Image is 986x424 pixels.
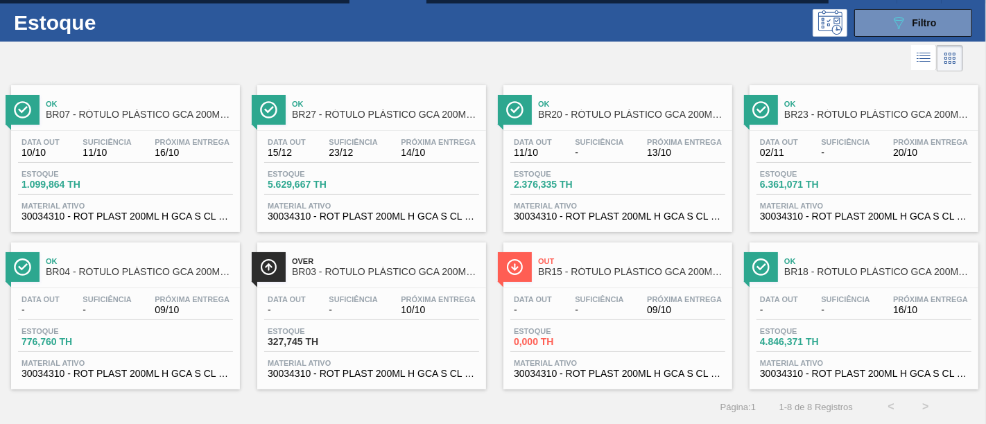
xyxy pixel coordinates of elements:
span: 30034310 - ROT PLAST 200ML H GCA S CL NIV25 [760,211,968,222]
img: Ícone [260,258,277,276]
span: Ok [292,100,479,108]
span: Estoque [760,170,857,178]
span: 15/12 [268,148,306,158]
div: Visão em Lista [911,45,937,71]
span: Data out [760,138,798,146]
span: 10/10 [401,305,476,315]
span: 02/11 [760,148,798,158]
span: Ok [46,100,233,108]
span: 1.099,864 TH [21,179,119,190]
span: 30034310 - ROT PLAST 200ML H GCA S CL NIV25 [514,369,722,379]
img: Ícone [14,258,31,276]
span: Suficiência [83,295,131,303]
span: Estoque [21,170,119,178]
span: - [575,148,623,158]
span: Estoque [514,327,611,335]
span: Data out [514,295,552,303]
h1: Estoque [14,15,210,30]
a: ÍconeOverBR03 - RÓTULO PLÁSTICO GCA 200ML HData out-Suficiência-Próxima Entrega10/10Estoque327,74... [247,232,493,389]
span: Estoque [514,170,611,178]
span: Suficiência [329,138,377,146]
span: Suficiência [575,295,623,303]
span: Próxima Entrega [893,295,968,303]
span: Material ativo [760,202,968,210]
a: ÍconeOkBR27 - RÓTULO PLÁSTICO GCA 200ML HData out15/12Suficiência23/12Próxima Entrega14/10Estoque... [247,75,493,232]
span: 13/10 [647,148,722,158]
span: Suficiência [575,138,623,146]
span: Out [538,257,725,265]
a: ÍconeOkBR20 - RÓTULO PLÁSTICO GCA 200ML HData out11/10Suficiência-Próxima Entrega13/10Estoque2.37... [493,75,739,232]
span: Material ativo [268,359,476,367]
span: Filtro [913,17,937,28]
span: Ok [784,257,971,265]
span: Material ativo [21,359,230,367]
span: BR15 - RÓTULO PLÁSTICO GCA 200ML H [538,267,725,277]
button: Filtro [854,9,972,37]
span: Suficiência [821,138,870,146]
span: - [83,305,131,315]
span: Próxima Entrega [401,295,476,303]
span: BR27 - RÓTULO PLÁSTICO GCA 200ML H [292,109,479,120]
span: Próxima Entrega [155,138,230,146]
img: Ícone [506,101,524,118]
span: - [821,148,870,158]
span: 30034310 - ROT PLAST 200ML H GCA S CL NIV25 [268,211,476,222]
span: Data out [514,138,552,146]
span: 09/10 [647,305,722,315]
span: Estoque [21,327,119,335]
span: 1 - 8 de 8 Registros [777,402,853,412]
span: BR23 - RÓTULO PLÁSTICO GCA 200ML H [784,109,971,120]
a: ÍconeOkBR18 - RÓTULO PLÁSTICO GCA 200ML HData out-Suficiência-Próxima Entrega16/10Estoque4.846,37... [739,232,985,389]
span: Material ativo [21,202,230,210]
span: Estoque [268,327,365,335]
span: - [21,305,60,315]
span: Página : 1 [720,402,756,412]
span: 30034310 - ROT PLAST 200ML H GCA S CL NIV25 [514,211,722,222]
span: 16/10 [893,305,968,315]
span: Data out [21,295,60,303]
img: Ícone [14,101,31,118]
span: Data out [268,138,306,146]
a: ÍconeOkBR07 - RÓTULO PLÁSTICO GCA 200ML HData out10/10Suficiência11/10Próxima Entrega16/10Estoque... [1,75,247,232]
img: Ícone [752,258,770,276]
span: 6.361,071 TH [760,179,857,190]
span: Suficiência [329,295,377,303]
span: Próxima Entrega [893,138,968,146]
span: 30034310 - ROT PLAST 200ML H GCA S CL NIV25 [268,369,476,379]
span: Material ativo [514,359,722,367]
span: Data out [21,138,60,146]
span: 16/10 [155,148,230,158]
span: - [268,305,306,315]
span: - [514,305,552,315]
span: Ok [784,100,971,108]
span: - [760,305,798,315]
span: 0,000 TH [514,337,611,347]
span: 20/10 [893,148,968,158]
span: Material ativo [268,202,476,210]
span: Estoque [268,170,365,178]
span: 23/12 [329,148,377,158]
a: ÍconeOutBR15 - RÓTULO PLÁSTICO GCA 200ML HData out-Suficiência-Próxima Entrega09/10Estoque0,000 T... [493,232,739,389]
span: Próxima Entrega [155,295,230,303]
span: Suficiência [83,138,131,146]
span: Próxima Entrega [647,295,722,303]
span: - [329,305,377,315]
span: Ok [538,100,725,108]
button: < [874,389,908,424]
span: BR03 - RÓTULO PLÁSTICO GCA 200ML H [292,267,479,277]
span: BR18 - RÓTULO PLÁSTICO GCA 200ML H [784,267,971,277]
span: 2.376,335 TH [514,179,611,190]
span: Data out [760,295,798,303]
span: Suficiência [821,295,870,303]
span: 30034310 - ROT PLAST 200ML H GCA S CL NIV25 [21,211,230,222]
div: Pogramando: nenhum usuário selecionado [813,9,847,37]
span: 11/10 [83,148,131,158]
span: 776,760 TH [21,337,119,347]
span: Próxima Entrega [401,138,476,146]
span: Over [292,257,479,265]
a: ÍconeOkBR23 - RÓTULO PLÁSTICO GCA 200ML HData out02/11Suficiência-Próxima Entrega20/10Estoque6.36... [739,75,985,232]
span: 30034310 - ROT PLAST 200ML H GCA S CL NIV25 [21,369,230,379]
img: Ícone [752,101,770,118]
span: Próxima Entrega [647,138,722,146]
span: BR04 - RÓTULO PLÁSTICO GCA 200ML H [46,267,233,277]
